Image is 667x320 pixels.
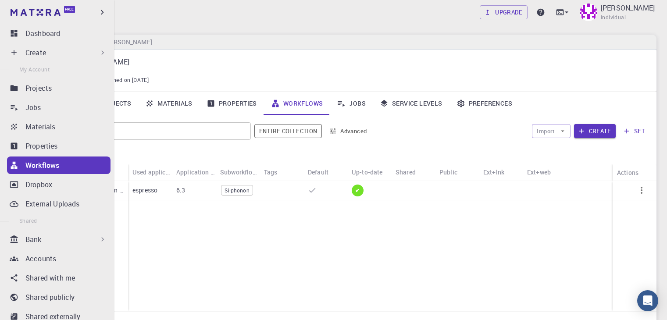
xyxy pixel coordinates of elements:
div: Tags [260,164,303,181]
div: Public [439,164,457,181]
div: Default [303,164,347,181]
p: [PERSON_NAME] [601,3,655,13]
span: Si-phonon [221,187,252,194]
a: Workflows [264,92,330,115]
h6: [PERSON_NAME] [100,37,152,47]
button: set [619,124,649,138]
div: Ext+web [527,164,551,181]
div: Ext+lnk [479,164,523,181]
a: Service Levels [373,92,449,115]
span: Individual [601,13,626,22]
div: Tags [264,164,278,181]
div: Actions [617,164,638,181]
img: Upali Mohanty [580,4,597,21]
p: External Uploads [25,199,79,209]
span: Filter throughout whole library including sets (folders) [254,124,322,138]
a: Jobs [330,92,373,115]
a: Dashboard [7,25,111,42]
div: Used application [132,164,172,181]
a: Accounts [7,250,111,267]
a: Shared with me [7,269,111,287]
a: Jobs [7,99,111,116]
p: Dropbox [25,179,52,190]
a: Projects [7,79,111,97]
span: Shared [19,217,37,224]
div: Ext+web [523,164,567,181]
div: Subworkflows [216,164,260,181]
div: Up-to-date [347,164,391,181]
div: Application Version [172,164,216,181]
img: logo [11,9,61,16]
p: Workflows [25,160,59,171]
p: Jobs [25,102,41,113]
div: Create [7,44,111,61]
span: Joined on [DATE] [105,76,149,85]
button: Entire collection [254,124,322,138]
p: 6.3 [176,186,185,195]
div: Application Version [176,164,216,181]
a: Materials [7,118,111,135]
div: Shared [391,164,435,181]
span: ✔ [352,187,363,194]
a: Workflows [7,156,111,174]
button: Import [532,124,570,138]
p: Bank [25,234,42,245]
a: Shared publicly [7,288,111,306]
a: Upgrade [480,5,528,19]
a: Properties [7,137,111,155]
div: Subworkflows [220,164,260,181]
p: Projects [25,83,52,93]
div: Open Intercom Messenger [637,290,658,311]
p: Shared with me [25,273,75,283]
p: Accounts [25,253,56,264]
div: Actions [613,164,656,181]
button: Advanced [325,124,371,138]
div: Used application [128,164,172,181]
a: Materials [138,92,200,115]
p: Shared publicly [25,292,75,302]
p: Create [25,47,46,58]
div: Default [308,164,328,181]
a: Properties [200,92,264,115]
div: Up-to-date [352,164,383,181]
p: Properties [25,141,58,151]
a: Dropbox [7,176,111,193]
span: My Account [19,66,50,73]
div: Public [435,164,479,181]
p: Materials [25,121,55,132]
div: Bank [7,231,111,248]
p: [PERSON_NAME] [75,57,642,67]
div: Shared [396,164,416,181]
p: espresso [132,186,157,195]
div: Ext+lnk [483,164,504,181]
p: Dashboard [25,28,60,39]
button: Create [574,124,616,138]
a: Preferences [449,92,519,115]
a: External Uploads [7,195,111,213]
